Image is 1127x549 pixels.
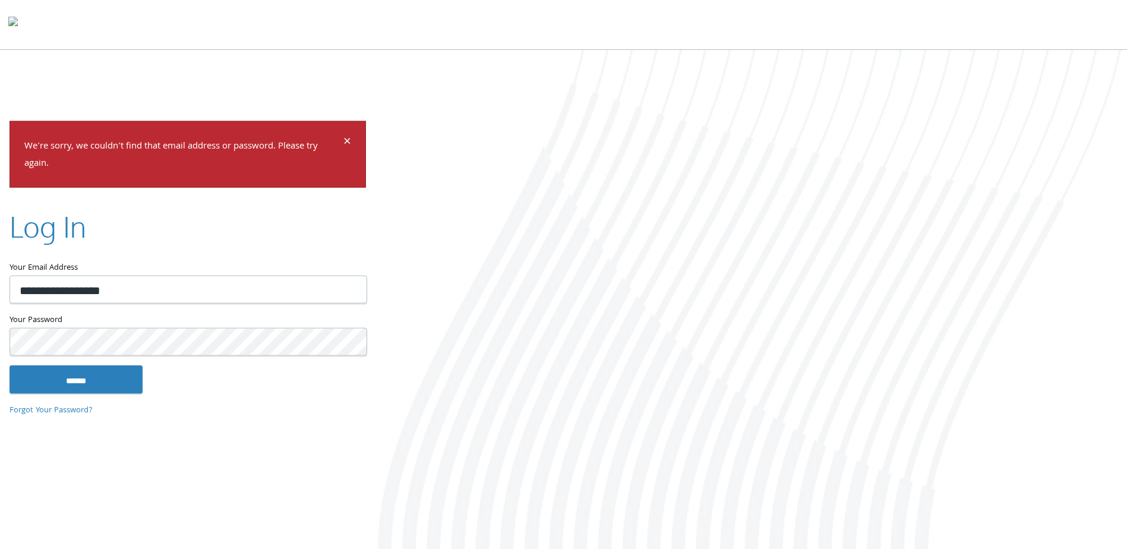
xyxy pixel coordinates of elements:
[8,12,18,36] img: todyl-logo-dark.svg
[24,138,342,173] p: We're sorry, we couldn't find that email address or password. Please try again.
[10,206,86,246] h2: Log In
[343,136,351,150] button: Dismiss alert
[343,131,351,154] span: ×
[10,404,93,417] a: Forgot Your Password?
[10,313,366,327] label: Your Password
